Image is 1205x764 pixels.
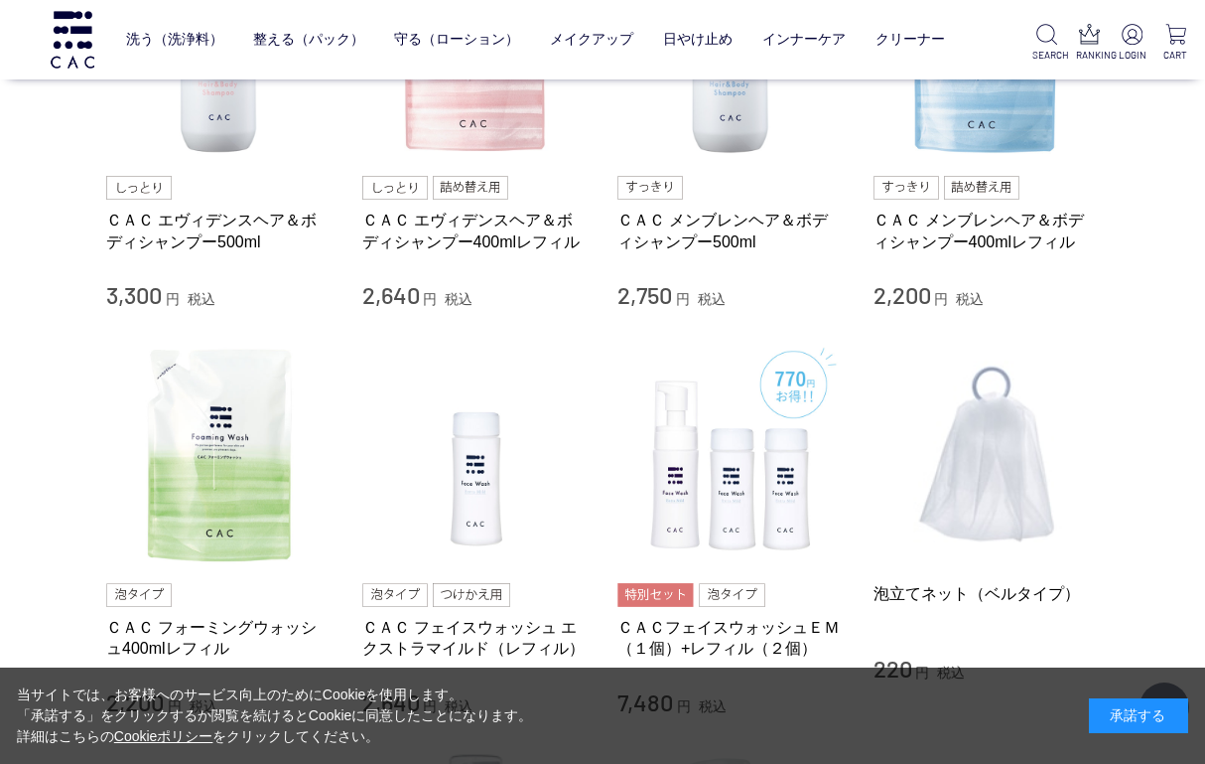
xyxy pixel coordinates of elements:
[762,16,846,64] a: インナーケア
[253,16,364,64] a: 整える（パック）
[617,210,844,252] a: ＣＡＣ メンブレンヘア＆ボディシャンプー500ml
[126,16,223,64] a: 洗う（洗浄料）
[17,685,533,747] div: 当サイトでは、お客様へのサービス向上のためにCookieを使用します。 「承諾する」をクリックするか閲覧を続けるとCookieに同意したことになります。 詳細はこちらの をクリックしてください。
[1032,48,1060,63] p: SEARCH
[445,291,472,307] span: 税込
[617,280,672,309] span: 2,750
[362,341,589,567] img: ＣＡＣ フェイスウォッシュ エクストラマイルド（レフィル）
[423,291,437,307] span: 円
[1161,24,1189,63] a: CART
[937,665,965,681] span: 税込
[106,210,333,252] a: ＣＡＣ エヴィデンスヘア＆ボディシャンプー500ml
[617,617,844,660] a: ＣＡＣフェイスウォッシュＥＭ（１個）+レフィル（２個）
[550,16,633,64] a: メイクアップ
[944,176,1020,200] img: 詰め替え用
[1119,48,1146,63] p: LOGIN
[617,176,683,200] img: すっきり
[1032,24,1060,63] a: SEARCH
[1089,698,1188,733] div: 承諾する
[676,291,690,307] span: 円
[106,176,172,200] img: しっとり
[1119,24,1146,63] a: LOGIN
[48,11,97,68] img: logo
[114,728,213,744] a: Cookieポリシー
[1161,48,1189,63] p: CART
[166,291,180,307] span: 円
[362,280,420,309] span: 2,640
[394,16,519,64] a: 守る（ローション）
[699,583,764,607] img: 泡タイプ
[362,210,589,252] a: ＣＡＣ エヴィデンスヘア＆ボディシャンプー400mlレフィル
[617,341,844,567] img: ＣＡＣフェイスウォッシュＥＭ（１個）+レフィル（２個）
[956,291,984,307] span: 税込
[915,665,929,681] span: 円
[663,16,733,64] a: 日やけ止め
[1076,48,1104,63] p: RANKING
[873,654,912,683] span: 220
[362,617,589,660] a: ＣＡＣ フェイスウォッシュ エクストラマイルド（レフィル）
[873,583,1100,604] a: 泡立てネット（ベルタイプ）
[106,617,333,660] a: ＣＡＣ フォーミングウォッシュ400mlレフィル
[875,16,945,64] a: クリーナー
[873,210,1100,252] a: ＣＡＣ メンブレンヘア＆ボディシャンプー400mlレフィル
[106,280,162,309] span: 3,300
[362,176,428,200] img: しっとり
[433,176,509,200] img: 詰め替え用
[1076,24,1104,63] a: RANKING
[106,583,172,607] img: 泡タイプ
[873,280,931,309] span: 2,200
[934,291,948,307] span: 円
[873,341,1100,567] img: 泡立てネット（ベルタイプ）
[362,583,428,607] img: 泡タイプ
[106,341,333,567] img: ＣＡＣ フォーミングウォッシュ400mlレフィル
[433,583,510,607] img: つけかえ用
[617,583,694,607] img: 特別セット
[873,176,939,200] img: すっきり
[188,291,215,307] span: 税込
[698,291,726,307] span: 税込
